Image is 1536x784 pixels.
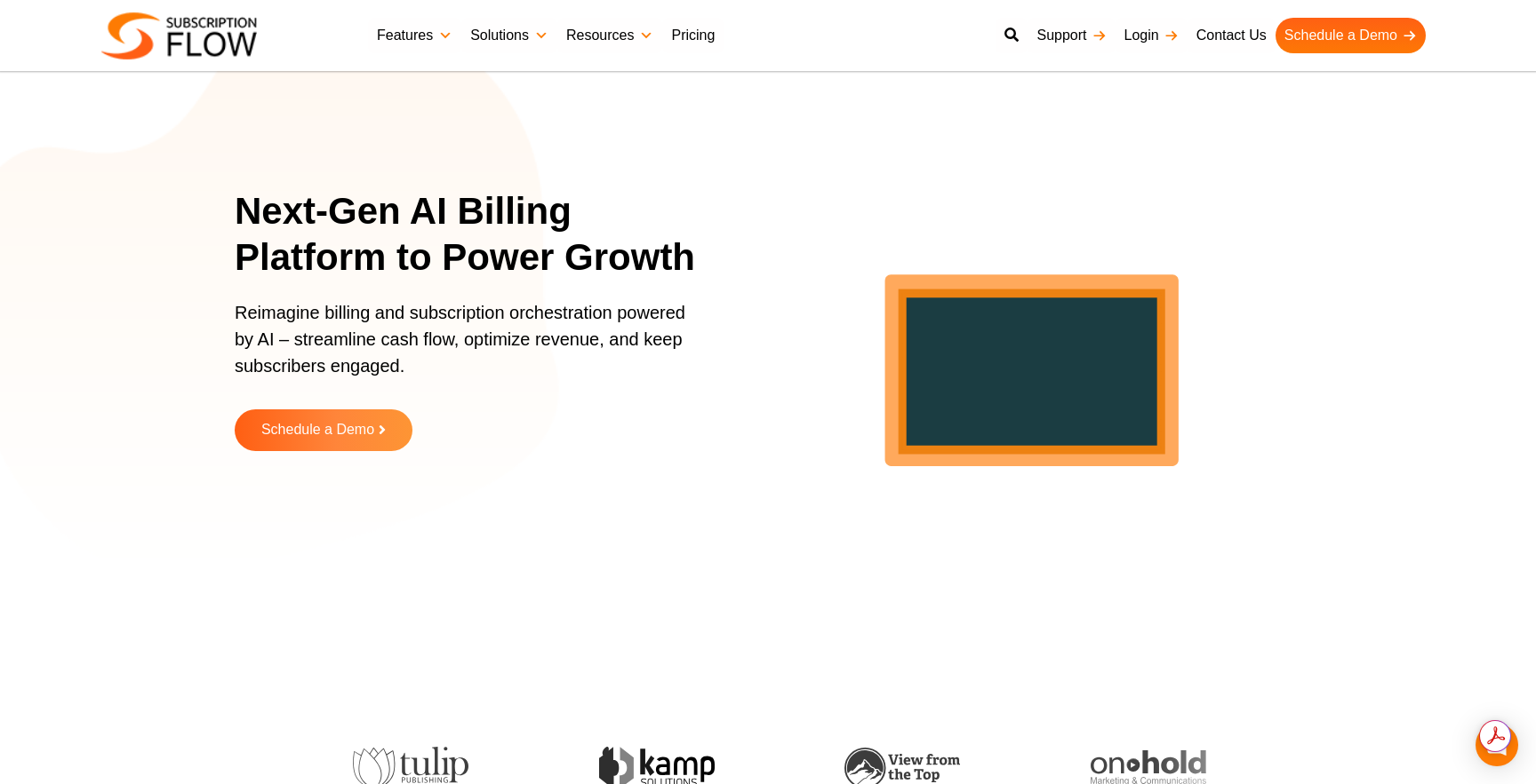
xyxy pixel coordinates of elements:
[1116,18,1188,53] a: Login
[461,18,557,53] a: Solutions
[261,423,374,438] span: Schedule a Demo
[101,12,257,59] img: Subscriptionflow
[1276,18,1426,53] a: Schedule a Demo
[1028,18,1115,53] a: Support
[235,299,697,397] p: Reimagine billing and subscription orchestration powered by AI – streamline cash flow, optimize r...
[662,18,724,53] a: Pricing
[235,188,719,281] h1: Next-Gen AI Billing Platform to Power Growth
[235,409,412,451] a: Schedule a Demo
[368,18,461,53] a: Features
[557,18,662,53] a: Resources
[1188,18,1276,53] a: Contact Us
[1476,724,1518,766] div: Open Intercom Messenger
